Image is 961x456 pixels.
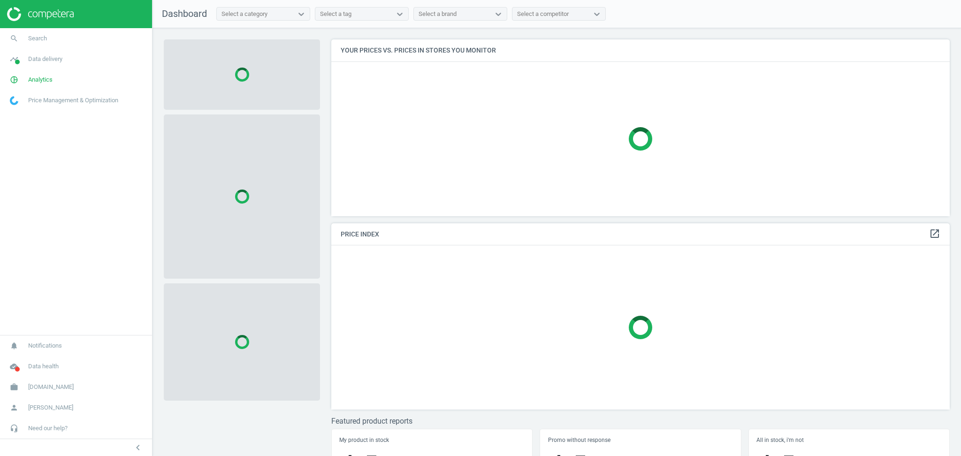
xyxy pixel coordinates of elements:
button: chevron_left [126,441,150,454]
h4: Your prices vs. prices in stores you monitor [331,39,950,61]
span: [DOMAIN_NAME] [28,383,74,391]
i: headset_mic [5,419,23,437]
i: search [5,30,23,47]
img: wGWNvw8QSZomAAAAABJRU5ErkJggg== [10,96,18,105]
div: Select a brand [419,10,457,18]
h5: Promo without response [548,437,733,443]
i: pie_chart_outlined [5,71,23,89]
div: Select a tag [320,10,351,18]
span: Data delivery [28,55,62,63]
span: [PERSON_NAME] [28,403,73,412]
i: cloud_done [5,357,23,375]
i: person [5,399,23,417]
h4: Price Index [331,223,950,245]
h5: All in stock, i'm not [756,437,942,443]
span: Dashboard [162,8,207,19]
div: Select a category [221,10,267,18]
i: work [5,378,23,396]
i: timeline [5,50,23,68]
span: Notifications [28,342,62,350]
span: Analytics [28,76,53,84]
a: open_in_new [929,228,940,240]
h3: Featured product reports [331,417,950,426]
span: Search [28,34,47,43]
div: Select a competitor [517,10,569,18]
i: open_in_new [929,228,940,239]
span: Data health [28,362,59,371]
img: ajHJNr6hYgQAAAAASUVORK5CYII= [7,7,74,21]
h5: My product in stock [339,437,525,443]
span: Price Management & Optimization [28,96,118,105]
i: notifications [5,337,23,355]
i: chevron_left [132,442,144,453]
span: Need our help? [28,424,68,433]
